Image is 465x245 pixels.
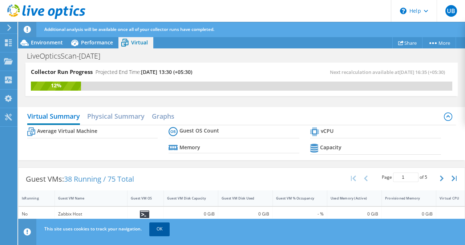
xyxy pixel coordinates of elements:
div: Zabbix Host [58,210,124,218]
div: Guest VM Disk Used [222,196,260,201]
b: Memory [179,144,200,151]
div: Virtual CPU [440,196,460,201]
div: No [22,210,51,218]
b: Capacity [320,144,341,151]
span: 5 [425,174,427,180]
h1: LiveOpticsScan-[DATE] [24,52,112,60]
span: UB [445,5,457,17]
h2: Virtual Summary [27,109,80,125]
div: Guest VM OS [131,196,151,201]
span: Environment [31,39,63,46]
svg: \n [400,8,407,14]
a: OK [149,222,170,236]
div: Guest VM % Occupancy [276,196,315,201]
div: 0 GiB [222,210,269,218]
input: jump to page [393,173,418,182]
span: Virtual [131,39,148,46]
div: Provisioned Memory [385,196,424,201]
span: 38 Running / 75 Total [64,174,134,184]
span: Performance [81,39,113,46]
div: Guest VMs: [19,168,141,190]
span: [DATE] 13:30 (+05:30) [141,68,192,75]
h4: Projected End Time: [96,68,192,76]
h2: Physical Summary [87,109,145,123]
div: IsRunning [22,196,43,201]
b: vCPU [321,127,333,135]
span: Next recalculation available at [330,69,449,75]
div: 0 GiB [167,210,215,218]
span: Additional analysis will be available once all of your collector runs have completed. [44,26,214,32]
span: This site uses cookies to track your navigation. [44,226,142,232]
b: Guest OS Count [179,127,219,134]
h2: Graphs [152,109,174,123]
div: - % [276,210,324,218]
div: Guest VM Disk Capacity [167,196,206,201]
a: More [422,37,456,48]
b: Average Virtual Machine [37,127,97,135]
div: Used Memory (Active) [331,196,369,201]
span: Page of [382,173,427,182]
a: Share [392,37,422,48]
div: Guest VM Name [58,196,115,201]
div: 0 GiB [385,210,433,218]
div: 12% [31,82,81,90]
div: 0 GiB [331,210,378,218]
span: [DATE] 16:35 (+05:30) [399,69,445,75]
